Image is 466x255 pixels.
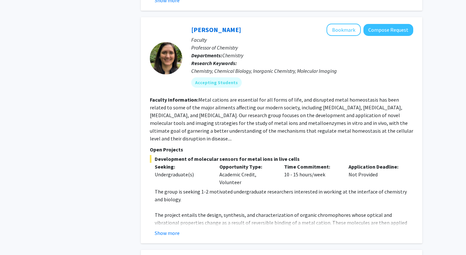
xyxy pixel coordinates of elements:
[150,96,198,103] b: Faculty Information:
[191,60,237,66] b: Research Keywords:
[155,211,413,242] p: The project entails the design, synthesis, and characterization of organic chromophores whose opt...
[155,163,210,171] p: Seeking:
[150,96,413,142] fg-read-more: Metal cations are essential for all forms of life, and disrupted metal homeostasis has been relat...
[155,229,180,237] button: Show more
[191,26,241,34] a: [PERSON_NAME]
[150,146,413,153] p: Open Projects
[191,36,413,44] p: Faculty
[219,163,274,171] p: Opportunity Type:
[150,155,413,163] span: Development of molecular sensors for metal ions in live cells
[279,163,344,186] div: 10 - 15 hours/week
[284,163,339,171] p: Time Commitment:
[155,188,413,203] p: The group is seeking 1-2 motivated undergraduate researchers interested in working at the interfa...
[5,226,28,250] iframe: Chat
[344,163,408,186] div: Not Provided
[349,163,404,171] p: Application Deadline:
[191,44,413,51] p: Professor of Chemistry
[363,24,413,36] button: Compose Request to Daniela Buccella
[191,52,222,59] b: Departments:
[191,77,242,88] mat-chip: Accepting Students
[215,163,279,186] div: Academic Credit, Volunteer
[155,171,210,178] div: Undergraduate(s)
[327,24,361,36] button: Add Daniela Buccella to Bookmarks
[222,52,243,59] span: Chemistry
[191,67,413,75] div: Chemistry, Chemical Biology, Inorganic Chemistry, Molecular Imaging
